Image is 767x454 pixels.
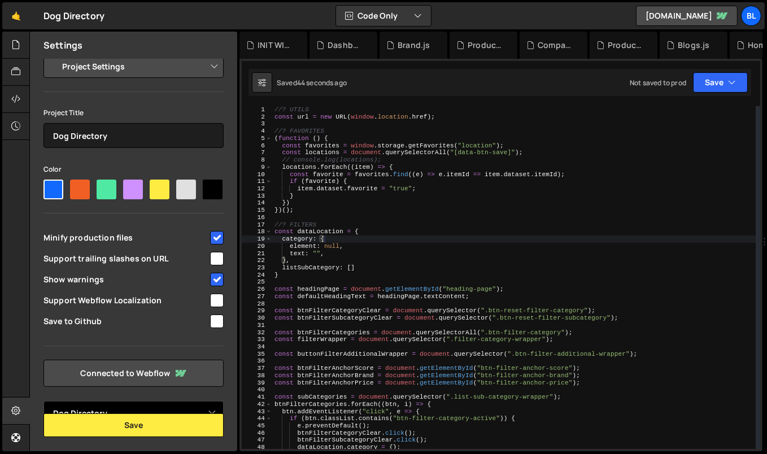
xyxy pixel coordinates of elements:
div: 14 [242,199,272,207]
div: 40 [242,386,272,394]
a: Connected to Webflow [43,360,224,387]
div: Compare.js [538,40,574,51]
div: 20 [242,243,272,250]
div: Brand.js [398,40,430,51]
div: 30 [242,315,272,322]
div: INIT WINDOW.js [258,40,294,51]
div: 17 [242,221,272,229]
div: Blogs.js [678,40,709,51]
div: 42 [242,401,272,408]
div: 9 [242,164,272,171]
div: 2 [242,114,272,121]
div: 16 [242,214,272,221]
span: Show warnings [43,274,208,285]
span: Save to Github [43,316,208,327]
div: Dashboard - settings.js [328,40,364,51]
div: 38 [242,372,272,379]
div: 39 [242,379,272,387]
div: 43 [242,408,272,416]
div: 35 [242,351,272,358]
div: 10 [242,171,272,178]
label: Project Title [43,107,84,119]
div: 21 [242,250,272,257]
button: Save [693,72,748,93]
div: 24 [242,272,272,279]
div: 22 [242,257,272,264]
div: 26 [242,286,272,293]
div: 18 [242,228,272,235]
div: 44 [242,415,272,422]
div: 31 [242,322,272,329]
input: Project name [43,123,224,148]
div: 29 [242,307,272,315]
div: Saved [277,78,347,88]
div: Dog Directory [43,9,104,23]
div: Products.js [608,40,644,51]
div: 3 [242,120,272,128]
div: 7 [242,149,272,156]
div: Product.js [468,40,504,51]
div: 4 [242,128,272,135]
div: 32 [242,329,272,337]
div: 19 [242,235,272,243]
div: 48 [242,444,272,451]
span: Support Webflow Localization [43,295,208,306]
div: 6 [242,142,272,150]
a: 🤙 [2,2,30,29]
div: 8 [242,156,272,164]
div: 11 [242,178,272,185]
a: Bl [741,6,761,26]
div: 28 [242,300,272,308]
div: 37 [242,365,272,372]
span: Support trailing slashes on URL [43,253,208,264]
div: 45 [242,422,272,430]
button: Save [43,413,224,437]
label: Color [43,164,62,175]
div: 5 [242,135,272,142]
div: Not saved to prod [630,78,686,88]
div: 33 [242,336,272,343]
div: 15 [242,207,272,214]
div: 41 [242,394,272,401]
div: 1 [242,106,272,114]
div: 12 [242,185,272,193]
div: 25 [242,278,272,286]
div: 34 [242,343,272,351]
div: 36 [242,357,272,365]
button: Code Only [336,6,431,26]
div: 46 [242,430,272,437]
div: 47 [242,436,272,444]
div: 23 [242,264,272,272]
div: 44 seconds ago [297,78,347,88]
span: Minify production files [43,232,208,243]
h2: Settings [43,39,82,51]
div: 27 [242,293,272,300]
a: [DOMAIN_NAME] [636,6,738,26]
div: 13 [242,193,272,200]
